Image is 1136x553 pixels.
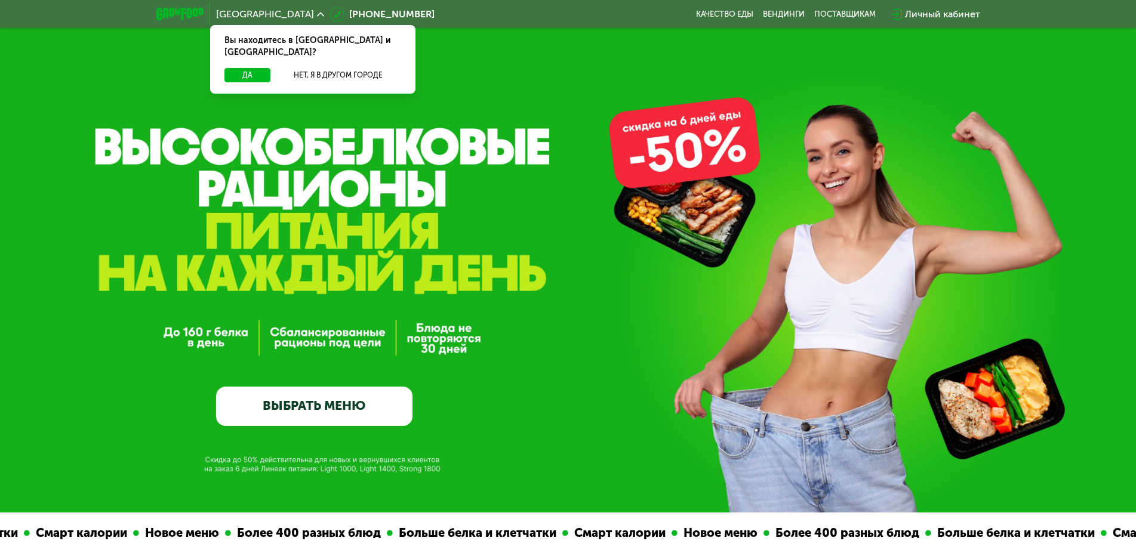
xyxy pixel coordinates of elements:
[330,7,435,21] a: [PHONE_NUMBER]
[224,68,270,82] button: Да
[216,387,412,426] a: ВЫБРАТЬ МЕНЮ
[216,10,314,19] span: [GEOGRAPHIC_DATA]
[918,524,1087,542] div: Больше белка и клетчатки
[756,524,912,542] div: Более 400 разных блюд
[814,10,876,19] div: поставщикам
[16,524,119,542] div: Смарт калории
[664,524,750,542] div: Новое меню
[905,7,980,21] div: Личный кабинет
[696,10,753,19] a: Качество еды
[217,524,373,542] div: Более 400 разных блюд
[210,25,415,68] div: Вы находитесь в [GEOGRAPHIC_DATA] и [GEOGRAPHIC_DATA]?
[379,524,549,542] div: Больше белка и клетчатки
[555,524,658,542] div: Смарт калории
[763,10,805,19] a: Вендинги
[275,68,401,82] button: Нет, я в другом городе
[125,524,211,542] div: Новое меню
